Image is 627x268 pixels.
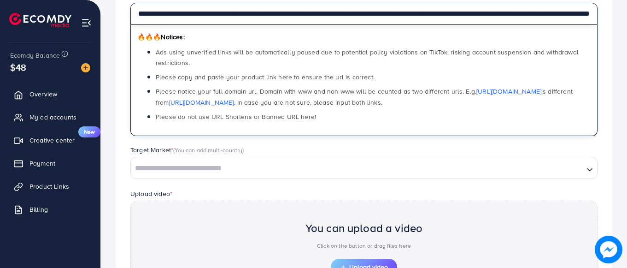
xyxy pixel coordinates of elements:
span: Product Links [29,182,69,191]
a: My ad accounts [7,108,94,126]
label: Target Market [130,145,244,155]
a: [URL][DOMAIN_NAME] [476,87,541,96]
span: 🔥🔥🔥 [137,32,161,42]
p: Click on the button or drag files here [305,240,423,251]
div: Search for option [130,157,598,179]
span: Billing [29,205,48,214]
span: Ecomdy Balance [10,51,60,60]
input: Search for option [132,161,583,176]
span: New [78,126,100,137]
label: Upload video [130,189,172,198]
span: Please do not use URL Shortens or Banned URL here! [156,112,316,121]
img: menu [81,18,92,28]
a: Payment [7,154,94,173]
span: Payment [29,159,55,168]
span: Notices: [137,32,185,42]
span: Please notice your full domain url. Domain with www and non-www will be counted as two different ... [156,87,573,107]
a: [URL][DOMAIN_NAME] [169,98,234,107]
a: Product Links [7,177,94,196]
img: logo [9,13,71,27]
span: My ad accounts [29,113,76,122]
img: image [595,236,622,263]
a: Billing [7,200,94,219]
img: image [81,63,90,72]
h2: You can upload a video [305,221,423,235]
span: Ads using unverified links will be automatically paused due to potential policy violations on Tik... [156,48,579,67]
span: $48 [10,60,26,74]
span: Overview [29,89,57,99]
span: Please copy and paste your product link here to ensure the url is correct. [156,72,375,82]
span: (You can add multi-country) [173,146,244,154]
a: Overview [7,85,94,103]
span: Creative center [29,136,75,145]
a: Creative centerNew [7,131,94,149]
